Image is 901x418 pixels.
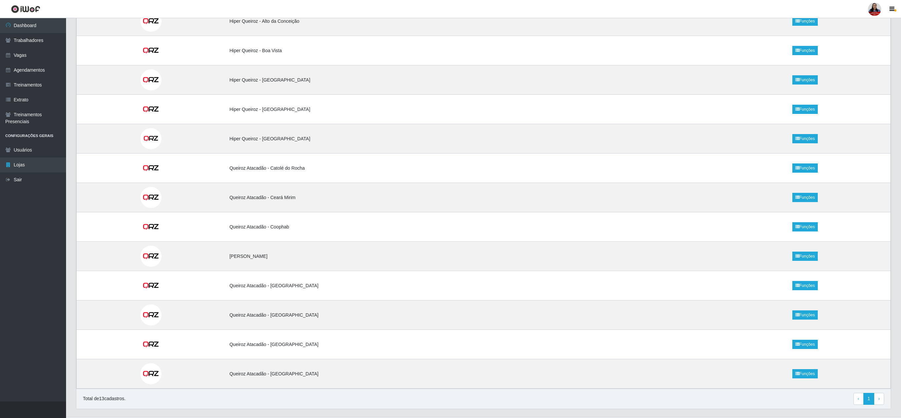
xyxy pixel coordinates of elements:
a: Funções [792,75,818,85]
img: Hiper Queiroz - Nova Betânia [140,99,162,120]
img: Queiroz Atacadão - Mossoró [140,304,162,326]
a: Funções [792,222,818,231]
img: Hiper Queiroz - Alto da Conceição [140,11,162,32]
a: Funções [792,134,818,143]
td: Queiroz Atacadão - [GEOGRAPHIC_DATA] [226,330,720,359]
img: CoreUI Logo [11,5,40,13]
a: Funções [792,252,818,261]
img: Queiroz Atacadão - Monte Castelo [140,275,162,296]
td: Hiper Queiroz - [GEOGRAPHIC_DATA] [226,124,720,154]
td: Hiper Queiroz - Alto da Conceição [226,6,720,36]
a: Funções [792,46,818,55]
a: Funções [792,17,818,26]
a: Funções [792,163,818,173]
a: Funções [792,105,818,114]
img: Hiper Queiroz - Macau [140,69,162,90]
td: Queiroz Atacadão - [GEOGRAPHIC_DATA] [226,271,720,300]
img: Queiroz Atacadão - Catolé do Rocha [140,157,162,179]
a: Funções [792,281,818,290]
a: Previous [853,393,864,405]
td: Queiroz Atacadão - [GEOGRAPHIC_DATA] [226,359,720,389]
img: Queiroz Atacadão - João Câmara [140,246,162,267]
td: Queiroz Atacadão - Catolé do Rocha [226,154,720,183]
p: Total de 13 cadastros. [83,395,126,402]
span: › [878,396,880,401]
img: Hiper Queiroz - São Bento [139,128,163,149]
td: Hiper Queiroz - [GEOGRAPHIC_DATA] [226,95,720,124]
img: Queiroz Atacadão - São Gonçalo do Amarante [140,363,162,384]
td: Queiroz Atacadão - Coophab [226,212,720,242]
img: Queiroz Atacadão - Ceará Mirim [140,187,162,208]
td: Hiper Queiroz - [GEOGRAPHIC_DATA] [226,65,720,95]
a: Funções [792,369,818,378]
img: Queiroz Atacadão - Coophab [140,216,162,237]
nav: pagination [853,393,884,405]
a: Next [874,393,884,405]
a: Funções [792,340,818,349]
a: Funções [792,310,818,320]
img: Hiper Queiroz - Boa Vista [140,40,162,61]
span: ‹ [858,396,859,401]
img: Queiroz Atacadão - São Bento [140,334,162,355]
td: Queiroz Atacadão - Ceará Mirim [226,183,720,212]
a: 1 [863,393,875,405]
td: Queiroz Atacadão - [GEOGRAPHIC_DATA] [226,300,720,330]
td: Hiper Queiroz - Boa Vista [226,36,720,65]
a: Funções [792,193,818,202]
td: [PERSON_NAME] [226,242,720,271]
